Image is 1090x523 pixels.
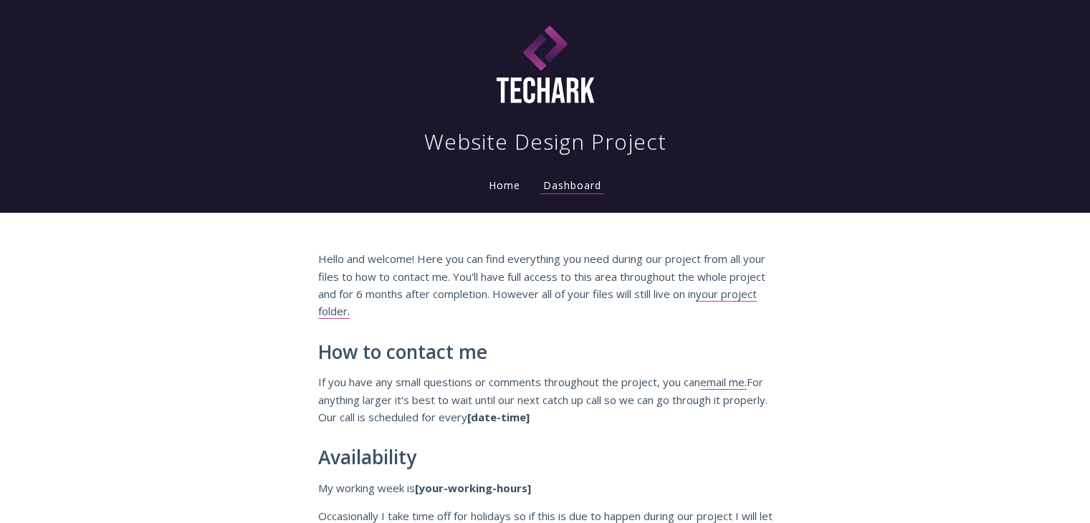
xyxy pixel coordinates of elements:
[318,373,773,426] p: If you have any small questions or comments throughout the project, you can For anything larger i...
[700,375,747,390] a: email me.
[318,342,773,363] h2: How to contact me
[467,410,530,424] strong: [date-time]
[486,178,523,192] a: Home
[318,479,773,496] p: My working week is
[540,178,604,194] a: Dashboard
[318,250,773,320] p: Hello and welcome! Here you can find everything you need during our project from all your files t...
[415,481,531,495] strong: [your-working-hours]
[424,128,666,156] h1: Website Design Project
[318,447,773,469] h2: Availability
